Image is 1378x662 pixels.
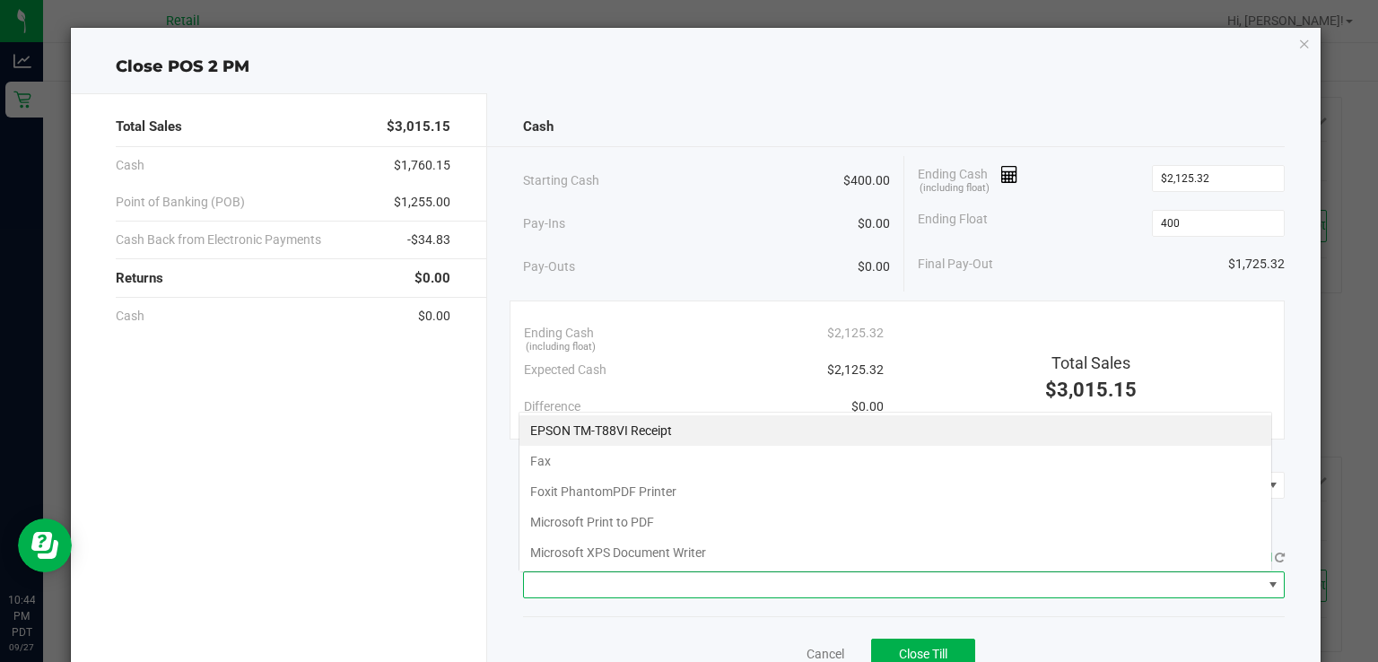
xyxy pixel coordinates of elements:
[851,397,884,416] span: $0.00
[1051,353,1130,372] span: Total Sales
[526,340,596,355] span: (including float)
[524,397,580,416] span: Difference
[918,210,988,237] span: Ending Float
[394,156,450,175] span: $1,760.15
[523,171,599,190] span: Starting Cash
[918,255,993,274] span: Final Pay-Out
[918,165,1018,192] span: Ending Cash
[1045,379,1137,401] span: $3,015.15
[827,361,884,379] span: $2,125.32
[523,257,575,276] span: Pay-Outs
[899,647,947,661] span: Close Till
[524,324,594,343] span: Ending Cash
[116,117,182,137] span: Total Sales
[116,156,144,175] span: Cash
[519,446,1271,476] li: Fax
[116,193,245,212] span: Point of Banking (POB)
[116,259,451,298] div: Returns
[116,307,144,326] span: Cash
[1164,551,1285,564] span: QZ Status:
[519,507,1271,537] li: Microsoft Print to PDF
[524,361,606,379] span: Expected Cash
[71,55,1321,79] div: Close POS 2 PM
[407,231,450,249] span: -$34.83
[414,268,450,289] span: $0.00
[920,181,990,196] span: (including float)
[394,193,450,212] span: $1,255.00
[858,214,890,233] span: $0.00
[387,117,450,137] span: $3,015.15
[1228,255,1285,274] span: $1,725.32
[418,307,450,326] span: $0.00
[519,476,1271,507] li: Foxit PhantomPDF Printer
[519,415,1271,446] li: EPSON TM-T88VI Receipt
[523,117,554,137] span: Cash
[116,231,321,249] span: Cash Back from Electronic Payments
[1217,551,1272,564] span: Connected
[827,324,884,343] span: $2,125.32
[523,214,565,233] span: Pay-Ins
[18,518,72,572] iframe: Resource center
[519,537,1271,568] li: Microsoft XPS Document Writer
[843,171,890,190] span: $400.00
[858,257,890,276] span: $0.00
